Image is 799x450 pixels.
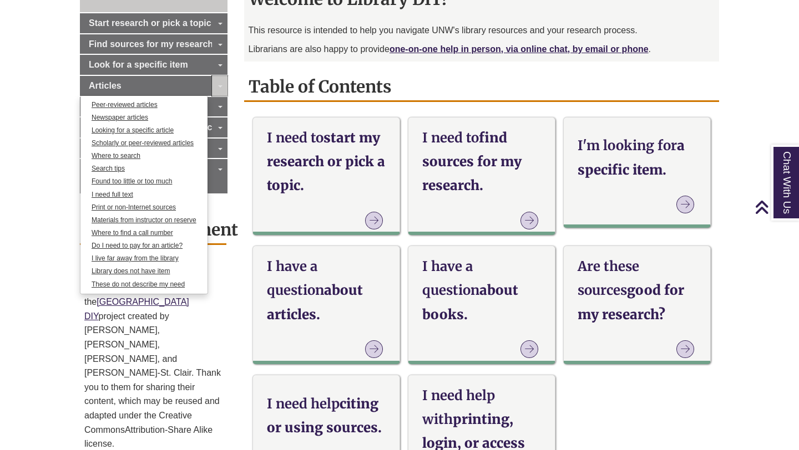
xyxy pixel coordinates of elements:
[267,126,386,232] a: I need tostart my research or pick a topic.
[80,13,227,33] a: Start research or pick a topic
[755,200,796,214] a: Back to Top
[80,150,208,162] a: Where to search
[80,214,208,227] a: Materials from instructor on reserve
[249,43,715,56] p: Librarians are also happy to provide .
[267,129,323,146] strong: I need to
[80,239,208,252] a: Do I need to pay for an article?
[80,216,226,245] h2: Acknowledgement
[578,254,696,326] h3: good for my research?
[578,134,696,181] h3: a specific item.
[578,134,696,216] a: I'm looking fora specific item.
[422,129,479,146] strong: I need to
[578,254,696,361] a: Are these sourcesgood for my research?
[80,76,227,96] a: Articles
[80,99,208,111] a: Peer-reviewed articles
[80,175,208,188] a: Found too little or too much
[80,252,208,265] a: I live far away from the library
[89,39,213,49] span: Find sources for my research
[80,55,227,75] a: Look for a specific item
[390,44,649,54] a: one-on-one help in person, via online chat, by email or phone
[578,258,639,299] strong: Are these sources
[80,137,208,150] a: Scholarly or peer-reviewed articles
[80,34,227,54] a: Find sources for my research
[244,73,720,102] h2: Table of Contents
[84,425,213,449] span: Attribution-Share Alike license.
[422,254,541,361] a: I have a questionabout books.
[267,254,386,326] h3: about articles.
[80,278,208,291] a: These do not describe my need
[84,297,189,321] a: [GEOGRAPHIC_DATA] DIY
[422,126,541,198] h3: find sources for my research.
[578,137,677,154] strong: I'm looking for
[267,395,340,412] strong: I need help
[80,188,208,201] a: I need full text
[422,126,541,232] a: I need tofind sources for my research.
[80,227,208,239] a: Where to find a call number
[80,265,208,278] a: Library does not have item
[422,254,541,326] h3: about books.
[80,162,208,175] a: Search tips
[267,258,324,299] strong: I have a question
[249,24,715,37] p: This resource is intended to help you navigate UNW's library resources and your research process.
[422,258,479,299] strong: I have a question
[267,126,386,198] h3: start my research or pick a topic.
[267,392,386,439] h3: citing or using sources.
[89,60,188,69] span: Look for a specific item
[89,18,211,28] span: Start research or pick a topic
[80,124,208,137] a: Looking for a specific article
[89,81,122,90] span: Articles
[422,387,495,428] strong: I need help with
[80,201,208,214] a: Print or non-Internet sources
[267,254,386,361] a: I have a questionabout articles.
[80,111,208,124] a: Newspaper articles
